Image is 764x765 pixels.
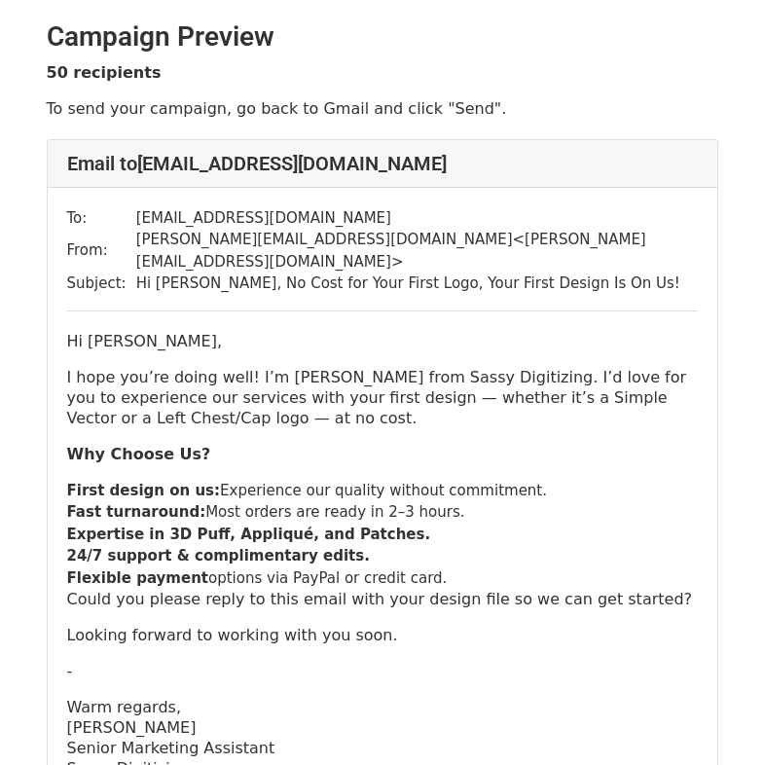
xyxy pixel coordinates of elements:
[67,331,698,351] p: Hi [PERSON_NAME],
[67,480,698,502] li: Experience our quality without commitment.
[67,273,136,295] td: Subject:
[67,501,698,524] li: Most orders are ready in 2–3 hours.
[47,63,162,82] strong: 50 recipients
[67,569,208,587] b: Flexible payment
[67,445,211,463] b: Why Choose Us?
[67,482,221,499] b: First design on us:
[136,273,698,295] td: Hi [PERSON_NAME], No Cost for Your First Logo, Your First Design Is On Us!
[67,229,136,273] td: From:
[67,589,698,609] p: Could you please reply to this email with your design file so we can get started?
[67,367,698,428] p: I hope you’re doing well! I’m [PERSON_NAME] from Sassy Digitizing. I’d love for you to experience...
[67,152,698,175] h4: Email to [EMAIL_ADDRESS][DOMAIN_NAME]
[67,526,431,543] b: Expertise in 3D Puff, Appliqué, and Patches.
[136,229,698,273] td: [PERSON_NAME][EMAIL_ADDRESS][DOMAIN_NAME] < [PERSON_NAME][EMAIL_ADDRESS][DOMAIN_NAME] >
[67,661,698,681] p: -
[136,207,698,230] td: [EMAIL_ADDRESS][DOMAIN_NAME]
[47,20,718,54] h2: Campaign Preview
[67,207,136,230] td: To:
[67,503,206,521] b: Fast turnaround:
[47,98,718,119] p: To send your campaign, go back to Gmail and click "Send".
[67,625,698,645] p: Looking forward to working with you soon.
[67,547,370,565] b: 24/7 support & complimentary edits.
[67,567,698,590] li: options via PayPal or credit card.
